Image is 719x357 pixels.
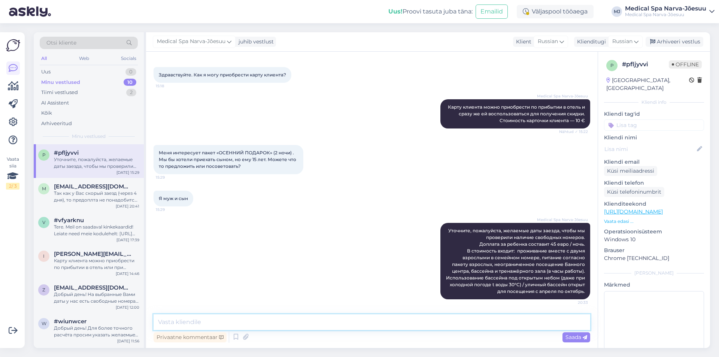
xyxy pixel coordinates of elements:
[612,6,622,17] div: MJ
[156,207,184,212] span: 15:29
[604,187,664,197] div: Küsi telefoninumbrit
[574,38,606,46] div: Klienditugi
[126,89,136,96] div: 2
[388,7,473,16] div: Proovi tasuta juba täna:
[159,150,297,169] span: Меня интересует пакет «ОСЕННИЙ ПОДАРОК» (2 ночи) . Мы бы хотели приехать сыном, но ему 15 лет. Мо...
[159,72,286,78] span: Здравствуйте. Как я могу приобрести карту клиента?
[625,6,706,12] div: Medical Spa Narva-Jõesuu
[42,321,46,326] span: w
[72,133,106,140] span: Minu vestlused
[565,334,587,341] span: Saada
[604,166,657,176] div: Küsi meiliaadressi
[669,60,702,69] span: Offline
[41,89,78,96] div: Tiimi vestlused
[604,134,704,142] p: Kliendi nimi
[78,54,91,63] div: Web
[159,196,188,201] span: Я муж и сын
[54,149,79,156] span: #pfljyvvi
[116,203,139,209] div: [DATE] 20:41
[538,37,558,46] span: Russian
[604,254,704,262] p: Chrome [TECHNICAL_ID]
[559,129,588,134] span: Nähtud ✓ 15:22
[604,179,704,187] p: Kliendi telefon
[54,284,132,291] span: zzen@list.ru
[46,39,76,47] span: Otsi kliente
[476,4,508,19] button: Emailid
[41,68,51,76] div: Uus
[42,152,46,158] span: p
[54,291,139,305] div: Добрый день! На выбранные Вами даты у нас есть свободные номера. По данному пакету при размещении...
[116,271,139,276] div: [DATE] 14:46
[606,76,689,92] div: [GEOGRAPHIC_DATA], [GEOGRAPHIC_DATA]
[43,253,45,259] span: i
[604,158,704,166] p: Kliendi email
[117,338,139,344] div: [DATE] 11:56
[517,5,594,18] div: Väljaspool tööaega
[54,318,87,325] span: #wiunwcer
[54,224,139,237] div: Tere. Meil on saadaval kinkekaardid! Leiate need meie kodulehelt: [URL][DOMAIN_NAME]
[604,228,704,236] p: Operatsioonisüsteem
[54,217,84,224] span: #vfyarknu
[604,200,704,208] p: Klienditeekond
[42,220,45,225] span: v
[604,281,704,289] p: Märkmed
[124,79,136,86] div: 10
[6,38,20,52] img: Askly Logo
[6,183,19,190] div: 2 / 3
[560,300,588,305] span: 20:33
[41,120,72,127] div: Arhiveeritud
[236,38,274,46] div: juhib vestlust
[625,6,715,18] a: Medical Spa Narva-JõesuuMedical Spa Narva-Jõesuu
[513,38,531,46] div: Klient
[157,37,225,46] span: Medical Spa Narva-Jõesuu
[448,104,587,123] span: Карту клиента можно приобрести по прибытии в отель и сразу же ей воспользоваться для получения ск...
[54,183,132,190] span: mopsik73.vl@gmail.com
[54,190,139,203] div: Так как у Вас скорый заезд (через 4 дня), то предоплта не понадобится. Оплатить полную стоимость ...
[604,145,695,153] input: Lisa nimi
[646,37,703,47] div: Arhiveeri vestlus
[116,237,139,243] div: [DATE] 17:39
[116,170,139,175] div: [DATE] 15:29
[388,8,403,15] b: Uus!
[625,12,706,18] div: Medical Spa Narva-Jõesuu
[42,186,46,191] span: m
[41,99,69,107] div: AI Assistent
[610,63,614,68] span: p
[54,156,139,170] div: Уточните, пожалуйста, желаемые даты заезда, чтобы мы проверили наличие свободных номеров. Доплата...
[604,246,704,254] p: Brauser
[6,156,19,190] div: Vaata siia
[41,109,52,117] div: Kõik
[54,257,139,271] div: Карту клиента можно приобрести по прибытии в отель или при бронировании попросить добавитькарту к...
[604,119,704,131] input: Lisa tag
[622,60,669,69] div: # pfljyvvi
[54,251,132,257] span: irina.malova1@outlook.com
[604,99,704,106] div: Kliendi info
[41,79,80,86] div: Minu vestlused
[119,54,138,63] div: Socials
[446,228,586,294] span: Уточните, пожалуйста, желаемые даты заезда, чтобы мы проверили наличие свободных номеров. Доплата...
[54,325,139,338] div: Добрый день! Для более точного расчёта просим указать желаемые даты и количество гостей.
[156,175,184,180] span: 15:29
[604,270,704,276] div: [PERSON_NAME]
[604,110,704,118] p: Kliendi tag'id
[604,218,704,225] p: Vaata edasi ...
[537,93,588,99] span: Medical Spa Narva-Jõesuu
[537,217,588,223] span: Medical Spa Narva-Jõesuu
[125,68,136,76] div: 0
[604,236,704,243] p: Windows 10
[156,83,184,89] span: 15:18
[40,54,48,63] div: All
[116,305,139,310] div: [DATE] 12:00
[42,287,45,293] span: z
[612,37,632,46] span: Russian
[154,332,227,342] div: Privaatne kommentaar
[604,208,663,215] a: [URL][DOMAIN_NAME]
